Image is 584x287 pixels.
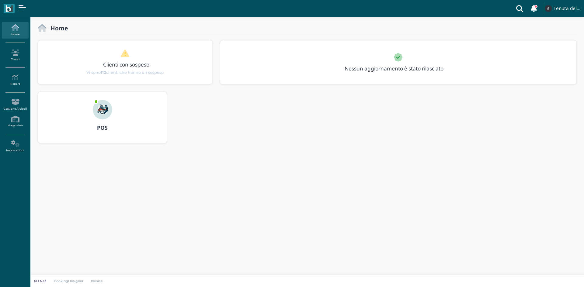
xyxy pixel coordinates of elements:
h3: Nessun aggiornamento è stato rilasciato [341,66,457,71]
img: logo [5,5,12,12]
div: 1 / 1 [220,40,576,84]
a: Magazzino [2,113,28,130]
b: POS [97,124,108,131]
a: Gestione Articoli [2,96,28,113]
a: Home [2,22,28,39]
span: Vi sono clienti che hanno un sospeso [86,70,164,75]
a: Impostazioni [2,138,28,155]
h4: Tenuta del Barco [554,6,580,11]
img: ... [93,100,112,119]
a: Clienti [2,47,28,63]
h3: Clienti con sospeso [51,62,202,67]
h2: Home [47,25,68,31]
div: 1 / 1 [38,40,212,84]
b: 112 [101,70,106,75]
a: ... Tenuta del Barco [544,1,580,16]
img: ... [545,5,551,12]
a: ... POS [38,92,167,151]
iframe: Help widget launcher [541,268,579,282]
a: Report [2,72,28,88]
a: Clienti con sospeso Vi sono112clienti che hanno un sospeso [50,49,200,75]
